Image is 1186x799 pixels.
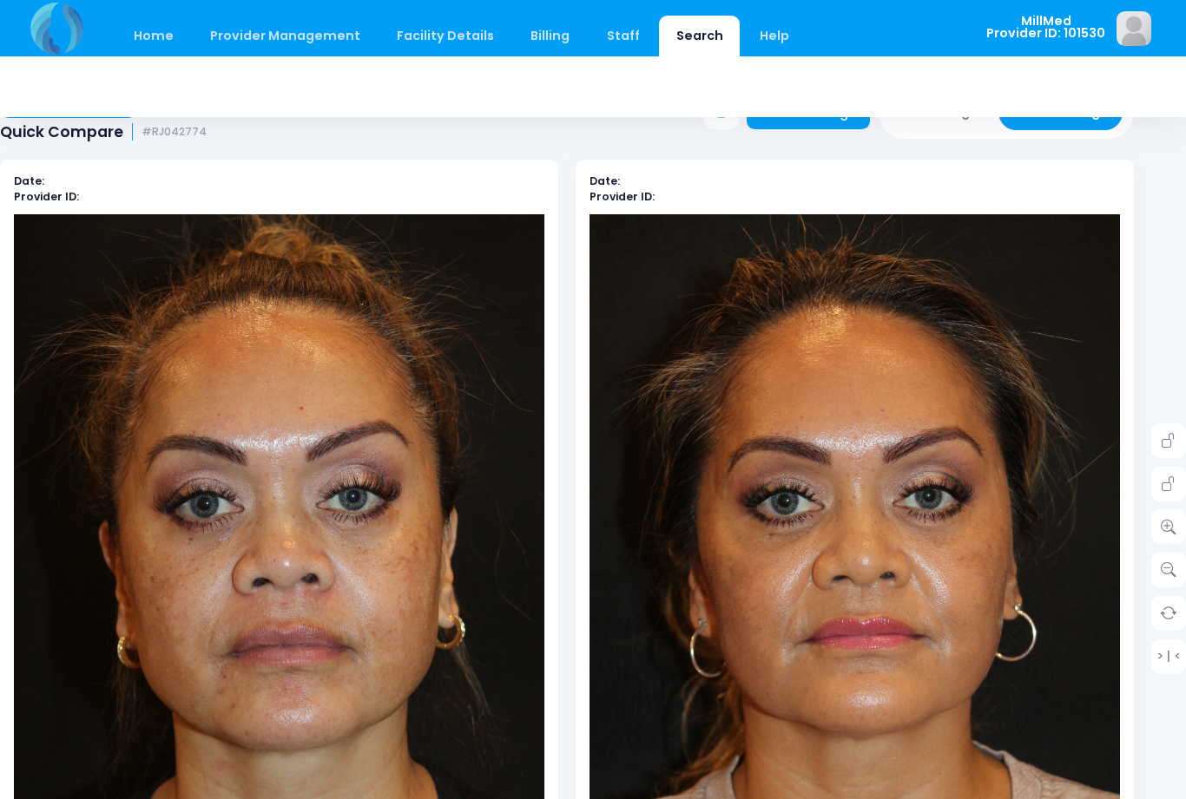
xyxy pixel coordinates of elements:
[659,16,740,56] a: Search
[142,126,207,139] small: #RJ042774
[14,189,79,204] b: Provider ID:
[590,189,655,204] b: Provider ID:
[1151,639,1186,673] a: > | <
[590,174,620,188] b: Date:
[193,16,377,56] a: Provider Management
[590,16,656,56] a: Staff
[380,16,511,56] a: Facility Details
[986,15,1105,40] span: MillMed Provider ID: 101530
[116,16,190,56] a: Home
[1117,11,1151,46] img: image
[743,16,807,56] a: Help
[14,174,44,188] b: Date:
[514,16,587,56] a: Billing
